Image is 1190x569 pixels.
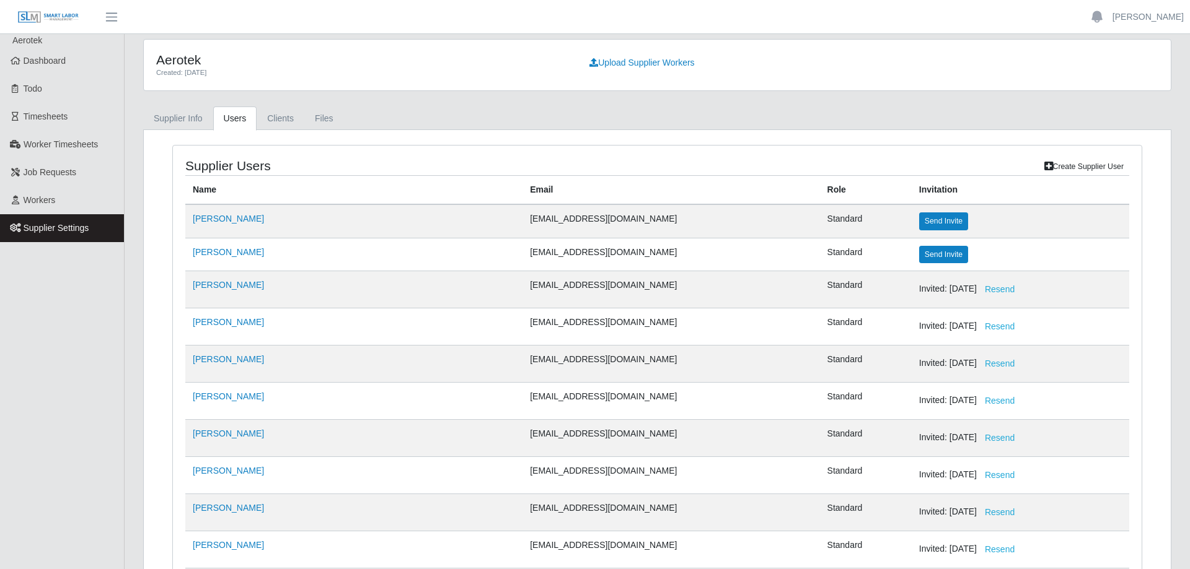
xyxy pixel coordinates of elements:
[193,214,264,224] a: [PERSON_NAME]
[156,67,563,78] div: Created: [DATE]
[977,316,1023,337] button: Resend
[919,469,1023,479] span: Invited: [DATE]
[919,321,1023,331] span: Invited: [DATE]
[522,271,819,308] td: [EMAIL_ADDRESS][DOMAIN_NAME]
[977,539,1023,560] button: Resend
[820,494,912,531] td: Standard
[522,308,819,345] td: [EMAIL_ADDRESS][DOMAIN_NAME]
[522,238,819,271] td: [EMAIL_ADDRESS][DOMAIN_NAME]
[17,11,79,24] img: SLM Logo
[12,35,42,45] span: Aerotek
[820,345,912,383] td: Standard
[193,354,264,364] a: [PERSON_NAME]
[919,284,1023,293] span: Invited: [DATE]
[193,280,264,290] a: [PERSON_NAME]
[977,279,1023,300] button: Resend
[522,420,819,457] td: [EMAIL_ADDRESS][DOMAIN_NAME]
[820,308,912,345] td: Standard
[820,420,912,457] td: Standard
[193,391,264,401] a: [PERSON_NAME]
[820,457,912,494] td: Standard
[820,531,912,568] td: Standard
[24,139,98,149] span: Worker Timesheets
[193,317,264,327] a: [PERSON_NAME]
[522,204,819,238] td: [EMAIL_ADDRESS][DOMAIN_NAME]
[977,427,1023,449] button: Resend
[156,52,563,67] h4: Aerotek
[193,540,264,550] a: [PERSON_NAME]
[193,428,264,438] a: [PERSON_NAME]
[522,345,819,383] td: [EMAIL_ADDRESS][DOMAIN_NAME]
[977,353,1023,375] button: Resend
[977,390,1023,412] button: Resend
[24,56,66,66] span: Dashboard
[919,395,1023,405] span: Invited: [DATE]
[24,223,89,233] span: Supplier Settings
[820,383,912,420] td: Standard
[24,84,42,93] span: Todo
[522,457,819,494] td: [EMAIL_ADDRESS][DOMAIN_NAME]
[581,52,702,74] a: Upload Supplier Workers
[919,246,968,263] button: Send Invite
[522,494,819,531] td: [EMAIL_ADDRESS][DOMAIN_NAME]
[304,106,344,131] a: Files
[522,531,819,568] td: [EMAIL_ADDRESS][DOMAIN_NAME]
[24,111,68,121] span: Timesheets
[820,238,912,271] td: Standard
[1039,158,1129,175] a: Create Supplier User
[919,544,1023,554] span: Invited: [DATE]
[193,466,264,476] a: [PERSON_NAME]
[919,432,1023,442] span: Invited: [DATE]
[185,176,522,205] th: Name
[185,158,568,173] h4: Supplier Users
[1113,11,1184,24] a: [PERSON_NAME]
[193,503,264,513] a: [PERSON_NAME]
[912,176,1129,205] th: Invitation
[24,167,77,177] span: Job Requests
[919,506,1023,516] span: Invited: [DATE]
[919,212,968,230] button: Send Invite
[213,106,257,131] a: Users
[919,358,1023,368] span: Invited: [DATE]
[143,106,213,131] a: Supplier Info
[257,106,304,131] a: Clients
[193,247,264,257] a: [PERSON_NAME]
[977,502,1023,523] button: Resend
[820,176,912,205] th: Role
[977,464,1023,486] button: Resend
[522,383,819,420] td: [EMAIL_ADDRESS][DOMAIN_NAME]
[24,195,56,205] span: Workers
[820,204,912,238] td: Standard
[820,271,912,308] td: Standard
[522,176,819,205] th: Email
